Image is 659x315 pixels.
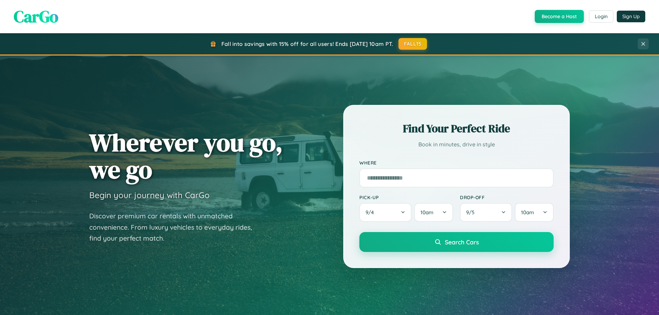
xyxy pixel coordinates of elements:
[366,209,377,216] span: 9 / 4
[359,194,453,200] label: Pick-up
[589,10,613,23] button: Login
[398,38,427,50] button: FALL15
[445,238,479,246] span: Search Cars
[89,210,261,244] p: Discover premium car rentals with unmatched convenience. From luxury vehicles to everyday rides, ...
[521,209,534,216] span: 10am
[460,194,554,200] label: Drop-off
[460,203,512,222] button: 9/5
[89,190,210,200] h3: Begin your journey with CarGo
[359,140,554,149] p: Book in minutes, drive in style
[535,10,584,23] button: Become a Host
[466,209,478,216] span: 9 / 5
[515,203,554,222] button: 10am
[359,160,554,166] label: Where
[414,203,453,222] button: 10am
[359,232,554,252] button: Search Cars
[221,40,393,47] span: Fall into savings with 15% off for all users! Ends [DATE] 10am PT.
[359,203,412,222] button: 9/4
[89,129,283,183] h1: Wherever you go, we go
[617,11,645,22] button: Sign Up
[359,121,554,136] h2: Find Your Perfect Ride
[420,209,433,216] span: 10am
[14,5,58,28] span: CarGo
